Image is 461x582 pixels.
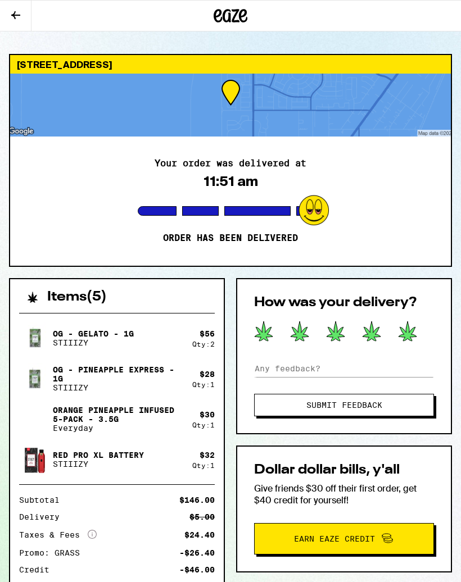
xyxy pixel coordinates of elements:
[19,496,67,504] div: Subtotal
[19,530,97,540] div: Taxes & Fees
[200,451,215,460] div: $ 32
[184,531,215,539] div: $24.40
[192,381,215,388] div: Qty: 1
[254,394,434,416] button: Submit Feedback
[53,338,134,347] p: STIIIZY
[179,566,215,574] div: -$46.00
[19,322,51,354] img: OG - Gelato - 1g
[204,174,258,189] div: 11:51 am
[192,421,215,429] div: Qty: 1
[19,566,57,574] div: Credit
[19,444,51,475] img: Red Pro XL Battery
[200,370,215,379] div: $ 28
[179,549,215,557] div: -$26.40
[163,233,298,244] p: Order has been delivered
[19,513,67,521] div: Delivery
[254,463,434,477] h2: Dollar dollar bills, y'all
[19,363,51,394] img: OG - Pineapple Express - 1g
[192,462,215,469] div: Qty: 1
[306,401,382,409] span: Submit Feedback
[200,329,215,338] div: $ 56
[53,329,134,338] p: OG - Gelato - 1g
[189,513,215,521] div: $5.00
[53,383,183,392] p: STIIIZY
[53,451,144,460] p: Red Pro XL Battery
[294,535,375,543] span: Earn Eaze Credit
[53,365,183,383] p: OG - Pineapple Express - 1g
[192,340,215,348] div: Qty: 2
[19,403,51,435] img: Orange Pineapple Infused 5-Pack - 3.5g
[53,424,183,433] p: Everyday
[179,496,215,504] div: $146.00
[47,290,107,304] h2: Items ( 5 )
[254,360,434,377] input: Any feedback?
[10,55,451,74] div: [STREET_ADDRESS]
[254,523,434,554] button: Earn Eaze Credit
[53,406,183,424] p: Orange Pineapple Infused 5-Pack - 3.5g
[254,483,434,506] p: Give friends $30 off their first order, get $40 credit for yourself!
[19,549,88,557] div: Promo: GRASS
[53,460,144,469] p: STIIIZY
[200,410,215,419] div: $ 30
[254,296,434,310] h2: How was your delivery?
[155,159,306,168] h2: Your order was delivered at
